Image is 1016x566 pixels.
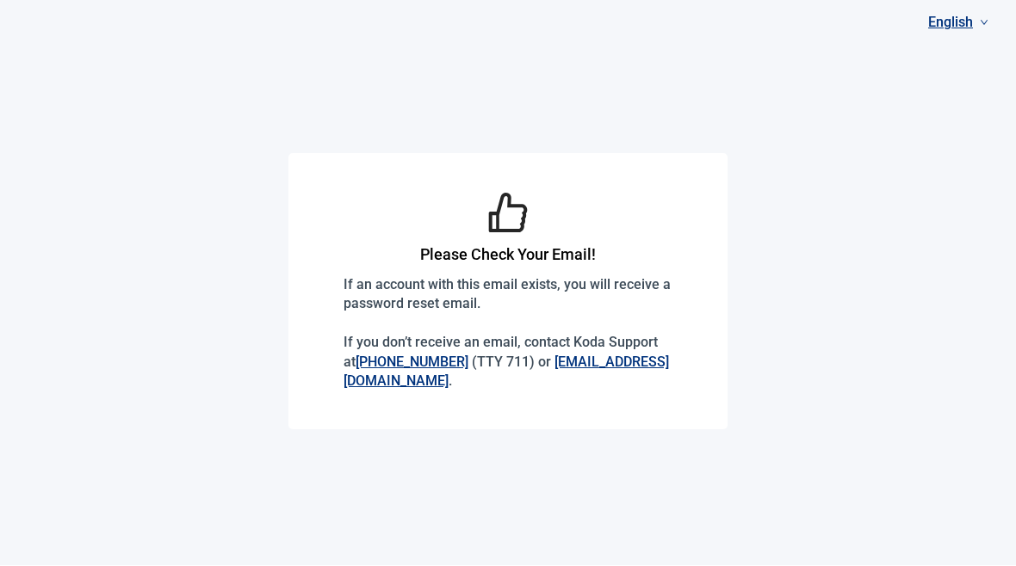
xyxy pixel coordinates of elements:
p: If an account with this email exists, you will receive a password reset email. If you don’t recei... [344,276,672,391]
span: like [486,192,530,235]
a: Current language: English [921,9,995,37]
span: down [980,19,988,28]
a: [PHONE_NUMBER] [356,354,468,371]
a: [EMAIL_ADDRESS][DOMAIN_NAME] [344,354,669,390]
h1: Please Check Your Email! [344,243,672,268]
